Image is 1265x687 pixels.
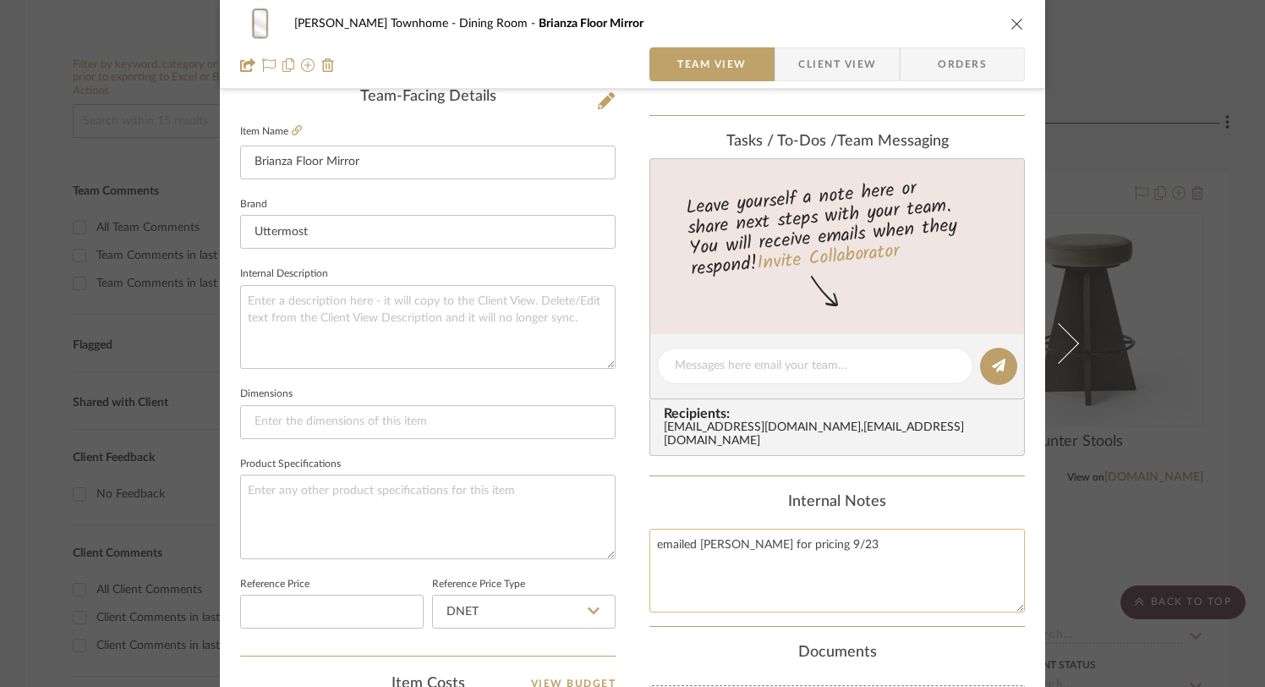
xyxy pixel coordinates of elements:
[240,460,341,469] label: Product Specifications
[664,406,1017,421] span: Recipients:
[240,390,293,398] label: Dimensions
[459,18,539,30] span: Dining Room
[240,580,309,589] label: Reference Price
[240,270,328,278] label: Internal Description
[539,18,643,30] span: Brianza Floor Mirror
[432,580,525,589] label: Reference Price Type
[664,421,1017,448] div: [EMAIL_ADDRESS][DOMAIN_NAME] , [EMAIL_ADDRESS][DOMAIN_NAME]
[240,215,616,249] input: Enter Brand
[649,133,1025,151] div: team Messaging
[756,237,901,279] a: Invite Collaborator
[240,88,616,107] div: Team-Facing Details
[240,7,281,41] img: ac690241-931b-4400-a1fa-3bb809558e8b_48x40.jpg
[240,124,302,139] label: Item Name
[240,201,267,209] label: Brand
[649,644,1025,662] div: Documents
[726,134,837,149] span: Tasks / To-Dos /
[648,170,1027,283] div: Leave yourself a note here or share next steps with your team. You will receive emails when they ...
[321,58,335,72] img: Remove from project
[677,47,747,81] span: Team View
[294,18,459,30] span: [PERSON_NAME] Townhome
[240,146,616,179] input: Enter Item Name
[240,405,616,439] input: Enter the dimensions of this item
[1010,16,1025,31] button: close
[649,493,1025,512] div: Internal Notes
[919,47,1005,81] span: Orders
[798,47,876,81] span: Client View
